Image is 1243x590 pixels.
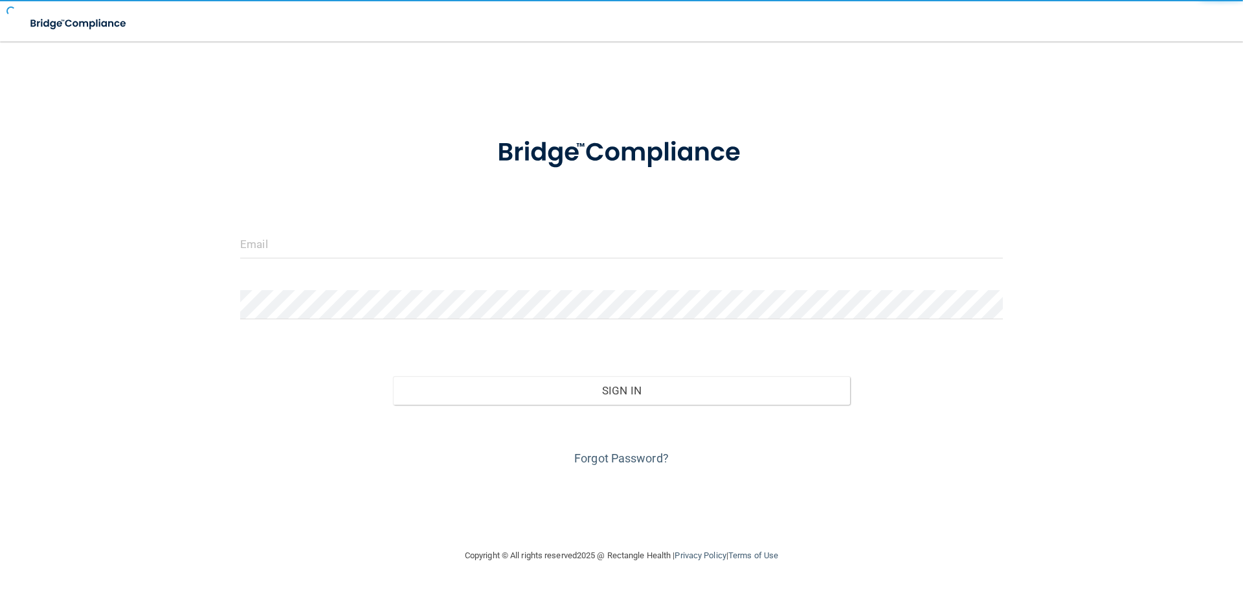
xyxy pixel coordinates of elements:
button: Sign In [393,376,851,405]
div: Copyright © All rights reserved 2025 @ Rectangle Health | | [385,535,858,576]
a: Terms of Use [728,550,778,560]
img: bridge_compliance_login_screen.278c3ca4.svg [19,10,139,37]
img: bridge_compliance_login_screen.278c3ca4.svg [471,119,772,187]
a: Forgot Password? [574,451,669,465]
a: Privacy Policy [675,550,726,560]
input: Email [240,229,1003,258]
